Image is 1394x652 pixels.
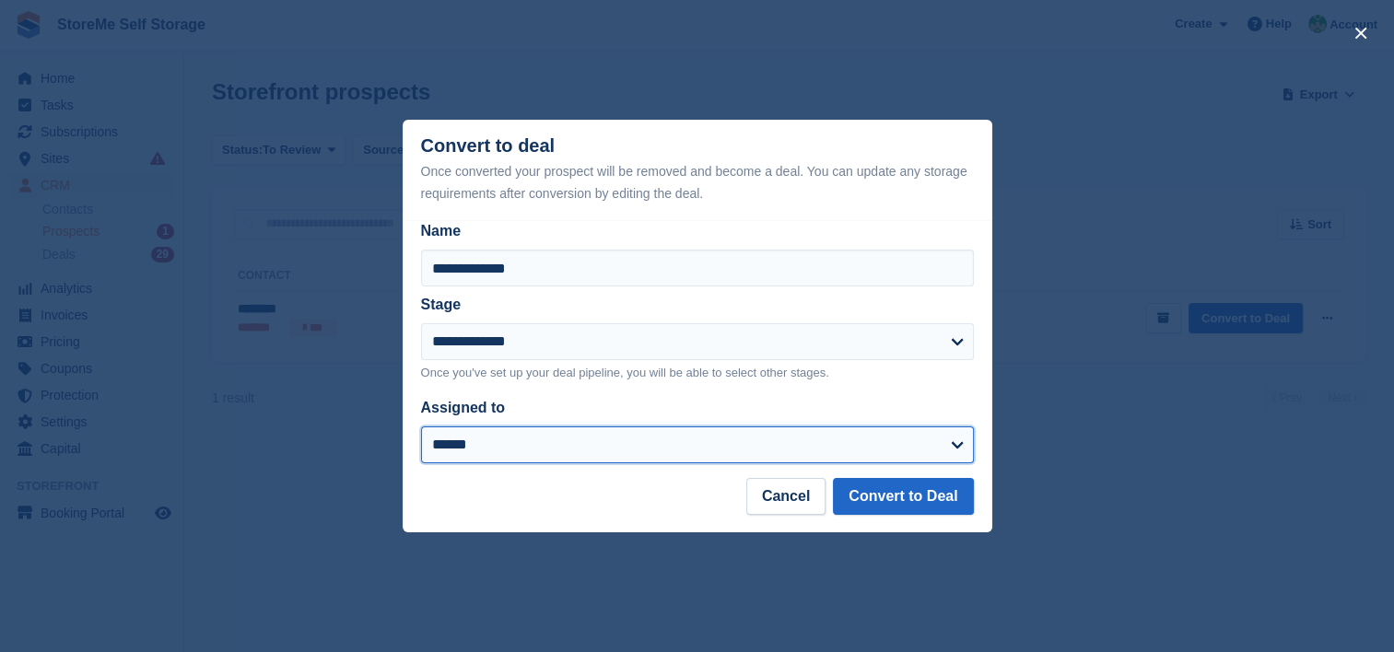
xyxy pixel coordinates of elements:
[421,364,974,382] p: Once you've set up your deal pipeline, you will be able to select other stages.
[421,160,974,204] div: Once converted your prospect will be removed and become a deal. You can update any storage requir...
[833,478,973,515] button: Convert to Deal
[421,400,506,415] label: Assigned to
[421,220,974,242] label: Name
[1346,18,1376,48] button: close
[746,478,826,515] button: Cancel
[421,135,974,204] div: Convert to deal
[421,297,462,312] label: Stage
